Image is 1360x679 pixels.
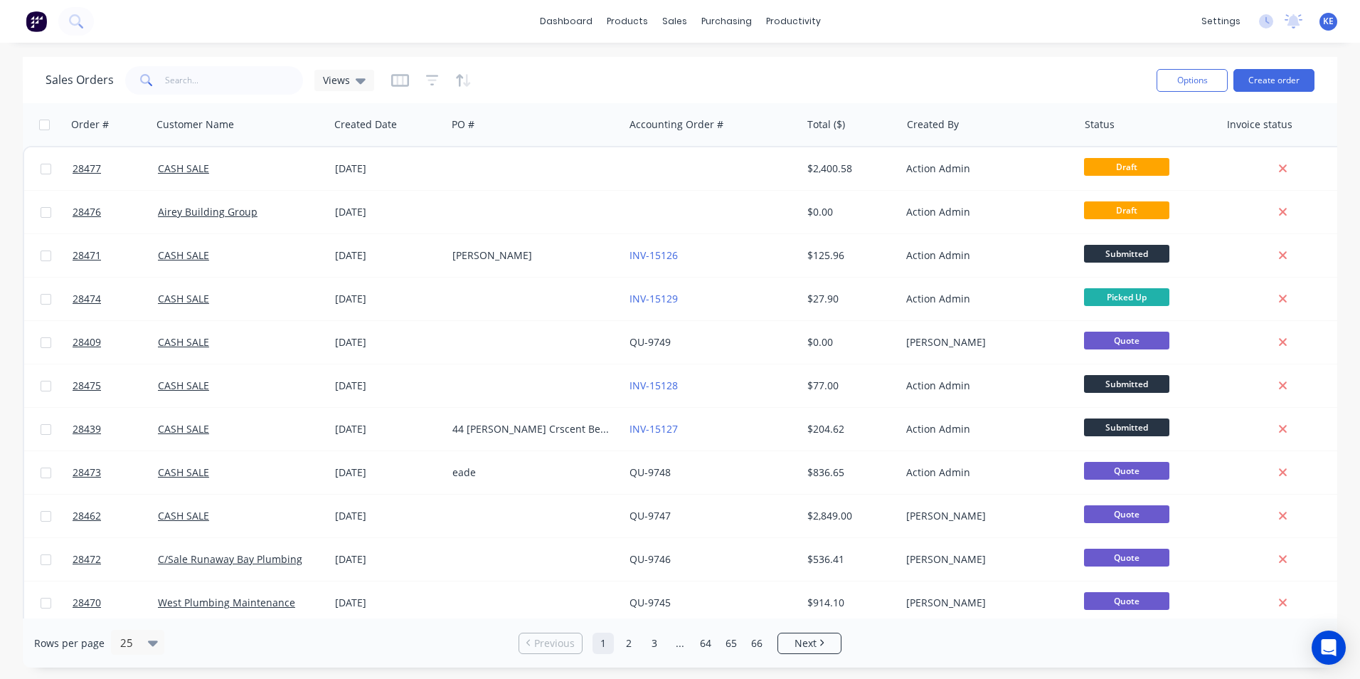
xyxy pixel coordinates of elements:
[906,422,1064,436] div: Action Admin
[73,191,158,233] a: 28476
[906,248,1064,263] div: Action Admin
[71,117,109,132] div: Order #
[73,321,158,364] a: 28409
[629,379,678,392] a: INV-15128
[629,552,671,566] a: QU-9746
[907,117,959,132] div: Created By
[158,248,209,262] a: CASH SALE
[906,509,1064,523] div: [PERSON_NAME]
[452,465,610,480] div: eade
[807,465,891,480] div: $836.65
[807,335,891,349] div: $0.00
[629,248,678,262] a: INV-15126
[533,11,600,32] a: dashboard
[629,117,723,132] div: Accounting Order #
[807,248,891,263] div: $125.96
[73,408,158,451] a: 28439
[73,292,101,306] span: 28474
[73,538,158,581] a: 28472
[759,11,828,32] div: productivity
[34,636,105,651] span: Rows per page
[1084,592,1169,610] span: Quote
[335,422,441,436] div: [DATE]
[807,596,891,610] div: $914.10
[593,633,614,654] a: Page 1 is your current page
[1227,117,1292,132] div: Invoice status
[1323,15,1334,28] span: KE
[335,596,441,610] div: [DATE]
[906,335,1064,349] div: [PERSON_NAME]
[73,379,101,393] span: 28475
[73,278,158,320] a: 28474
[778,636,841,651] a: Next page
[73,451,158,494] a: 28473
[534,636,575,651] span: Previous
[158,335,209,349] a: CASH SALE
[1084,245,1169,263] span: Submitted
[629,509,671,522] a: QU-9747
[158,509,209,522] a: CASH SALE
[1084,288,1169,306] span: Picked Up
[807,292,891,306] div: $27.90
[73,234,158,277] a: 28471
[1084,549,1169,567] span: Quote
[73,509,101,523] span: 28462
[600,11,655,32] div: products
[334,117,397,132] div: Created Date
[158,379,209,392] a: CASH SALE
[1084,332,1169,349] span: Quote
[452,117,474,132] div: PO #
[73,581,158,624] a: 28470
[1085,117,1115,132] div: Status
[165,66,304,95] input: Search...
[158,205,257,219] a: Airey Building Group
[906,596,1064,610] div: [PERSON_NAME]
[73,335,101,349] span: 28409
[618,633,639,654] a: Page 2
[1084,375,1169,393] span: Submitted
[513,633,847,654] ul: Pagination
[1194,11,1248,32] div: settings
[629,335,671,349] a: QU-9749
[158,292,209,305] a: CASH SALE
[335,379,441,393] div: [DATE]
[335,162,441,176] div: [DATE]
[73,422,101,436] span: 28439
[73,465,101,480] span: 28473
[694,11,759,32] div: purchasing
[1084,158,1169,176] span: Draft
[1157,69,1228,92] button: Options
[906,292,1064,306] div: Action Admin
[1084,419,1169,436] span: Submitted
[158,162,209,175] a: CASH SALE
[73,162,101,176] span: 28477
[795,636,817,651] span: Next
[644,633,665,654] a: Page 3
[452,422,610,436] div: 44 [PERSON_NAME] Crscent Benowa
[669,633,691,654] a: Jump forward
[906,552,1064,567] div: [PERSON_NAME]
[335,509,441,523] div: [DATE]
[26,11,47,32] img: Factory
[721,633,742,654] a: Page 65
[156,117,234,132] div: Customer Name
[73,552,101,567] span: 28472
[695,633,716,654] a: Page 64
[158,552,302,566] a: C/Sale Runaway Bay Plumbing
[158,422,209,436] a: CASH SALE
[1084,505,1169,523] span: Quote
[807,379,891,393] div: $77.00
[807,162,891,176] div: $2,400.58
[906,379,1064,393] div: Action Admin
[323,73,350,88] span: Views
[335,248,441,263] div: [DATE]
[1312,631,1346,665] div: Open Intercom Messenger
[629,292,678,305] a: INV-15129
[73,205,101,219] span: 28476
[519,636,582,651] a: Previous page
[73,248,101,263] span: 28471
[158,596,295,609] a: West Plumbing Maintenance
[746,633,767,654] a: Page 66
[335,292,441,306] div: [DATE]
[73,495,158,537] a: 28462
